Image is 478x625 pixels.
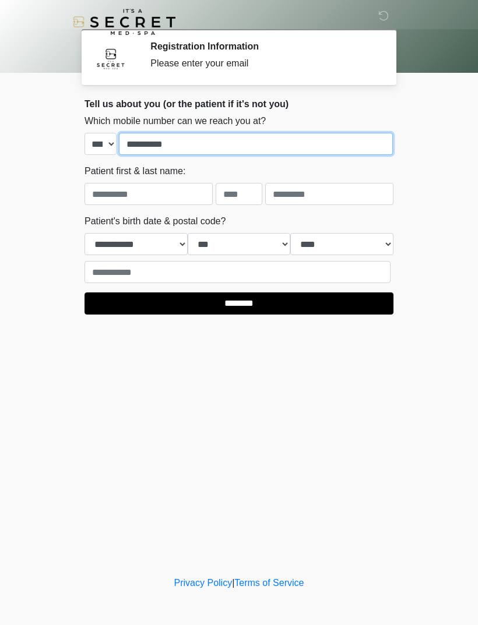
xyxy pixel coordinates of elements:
[93,41,128,76] img: Agent Avatar
[85,114,266,128] label: Which mobile number can we reach you at?
[150,57,376,70] div: Please enter your email
[73,9,175,35] img: It's A Secret Med Spa Logo
[85,214,226,228] label: Patient's birth date & postal code?
[85,98,393,110] h2: Tell us about you (or the patient if it's not you)
[85,164,185,178] label: Patient first & last name:
[232,578,234,588] a: |
[150,41,376,52] h2: Registration Information
[234,578,304,588] a: Terms of Service
[174,578,233,588] a: Privacy Policy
